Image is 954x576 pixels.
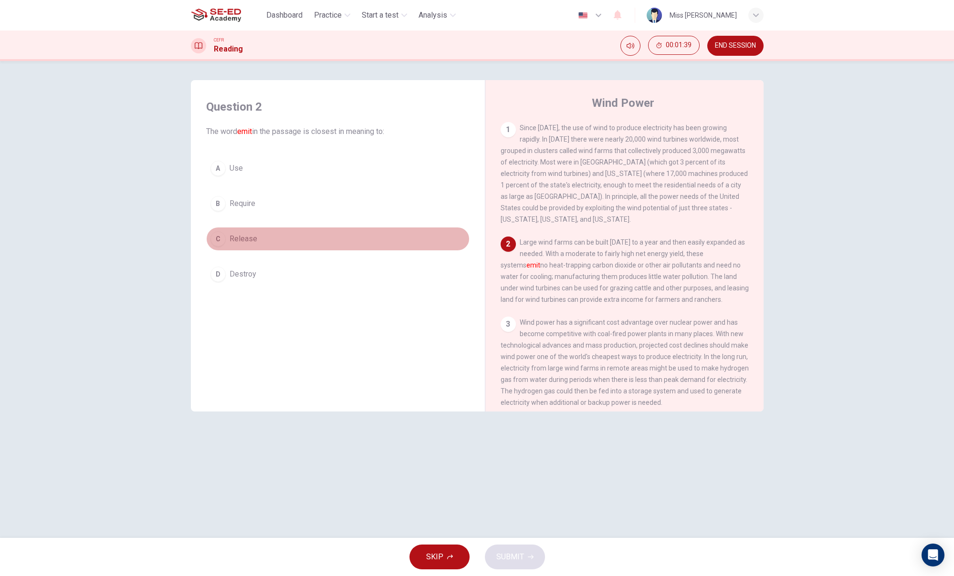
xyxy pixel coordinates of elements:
[230,163,243,174] span: Use
[358,7,411,24] button: Start a test
[592,95,654,111] h4: Wind Power
[666,41,692,49] span: 00:01:39
[214,43,243,55] h1: Reading
[922,544,944,566] div: Open Intercom Messenger
[501,238,749,303] span: Large wind farms can be built [DATE] to a year and then easily expanded as needed. With a moderat...
[715,42,756,50] span: END SESSION
[648,36,700,55] button: 00:01:39
[214,37,224,43] span: CEFR
[210,267,226,282] div: D
[237,127,252,136] font: emit
[648,36,700,56] div: Hide
[210,196,226,211] div: B
[206,192,470,216] button: BRequire
[206,227,470,251] button: CRelease
[210,161,226,176] div: A
[206,156,470,180] button: AUse
[230,233,257,245] span: Release
[210,231,226,247] div: C
[230,198,255,209] span: Require
[707,36,764,56] button: END SESSION
[191,6,241,25] img: SE-ED Academy logo
[314,10,342,21] span: Practice
[206,99,470,114] h4: Question 2
[191,6,263,25] a: SE-ED Academy logo
[526,261,540,269] font: emit
[501,237,516,252] div: 2
[419,10,447,21] span: Analysis
[501,317,516,332] div: 3
[230,268,256,280] span: Destroy
[206,262,470,286] button: DDestroy
[577,12,589,19] img: en
[310,7,354,24] button: Practice
[501,319,749,406] span: Wind power has a significant cost advantage over nuclear power and has become competitive with co...
[415,7,460,24] button: Analysis
[647,8,662,23] img: Profile picture
[362,10,398,21] span: Start a test
[501,122,516,137] div: 1
[266,10,303,21] span: Dashboard
[501,124,748,223] span: Since [DATE], the use of wind to produce electricity has been growing rapidly. In [DATE] there we...
[262,7,306,24] button: Dashboard
[670,10,737,21] div: Miss [PERSON_NAME]
[206,126,470,137] span: The word in the passage is closest in meaning to:
[409,545,470,569] button: SKIP
[620,36,640,56] div: Mute
[426,550,443,564] span: SKIP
